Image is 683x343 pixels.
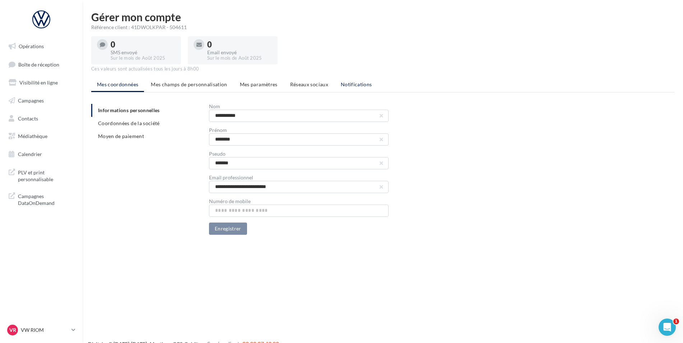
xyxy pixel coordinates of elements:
[209,151,389,156] div: Pseudo
[18,115,38,121] span: Contacts
[6,323,77,337] a: VR VW RIOM
[18,61,59,67] span: Boîte de réception
[207,41,272,49] div: 0
[91,12,674,22] h1: Gérer mon compte
[111,41,175,49] div: 0
[209,199,389,204] div: Numéro de mobile
[18,97,44,104] span: Campagnes
[9,326,16,334] span: VR
[4,147,78,162] a: Calendrier
[111,50,175,55] div: SMS envoyé
[19,43,44,49] span: Opérations
[151,81,227,87] span: Mes champs de personnalisation
[98,120,160,126] span: Coordonnées de la société
[209,175,389,180] div: Email professionnel
[290,81,328,87] span: Réseaux sociaux
[4,129,78,144] a: Médiathèque
[4,75,78,90] a: Visibilité en ligne
[19,79,58,86] span: Visibilité en ligne
[209,223,247,235] button: Enregistrer
[18,133,47,139] span: Médiathèque
[21,326,69,334] p: VW RIOM
[18,151,42,157] span: Calendrier
[98,133,144,139] span: Moyen de paiement
[91,66,674,72] div: Ces valeurs sont actualisées tous les jours à 8h00
[111,55,175,61] div: Sur le mois de Août 2025
[18,191,74,207] span: Campagnes DataOnDemand
[673,319,679,324] span: 1
[4,57,78,72] a: Boîte de réception
[18,168,74,183] span: PLV et print personnalisable
[4,165,78,186] a: PLV et print personnalisable
[341,81,372,87] span: Notifications
[659,319,676,336] iframe: Intercom live chat
[91,24,674,31] div: Référence client : 41DWOLKPAR - 504611
[207,55,272,61] div: Sur le mois de Août 2025
[4,111,78,126] a: Contacts
[240,81,278,87] span: Mes paramètres
[4,93,78,108] a: Campagnes
[4,188,78,210] a: Campagnes DataOnDemand
[4,39,78,54] a: Opérations
[207,50,272,55] div: Email envoyé
[209,128,389,133] div: Prénom
[209,104,389,109] div: Nom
